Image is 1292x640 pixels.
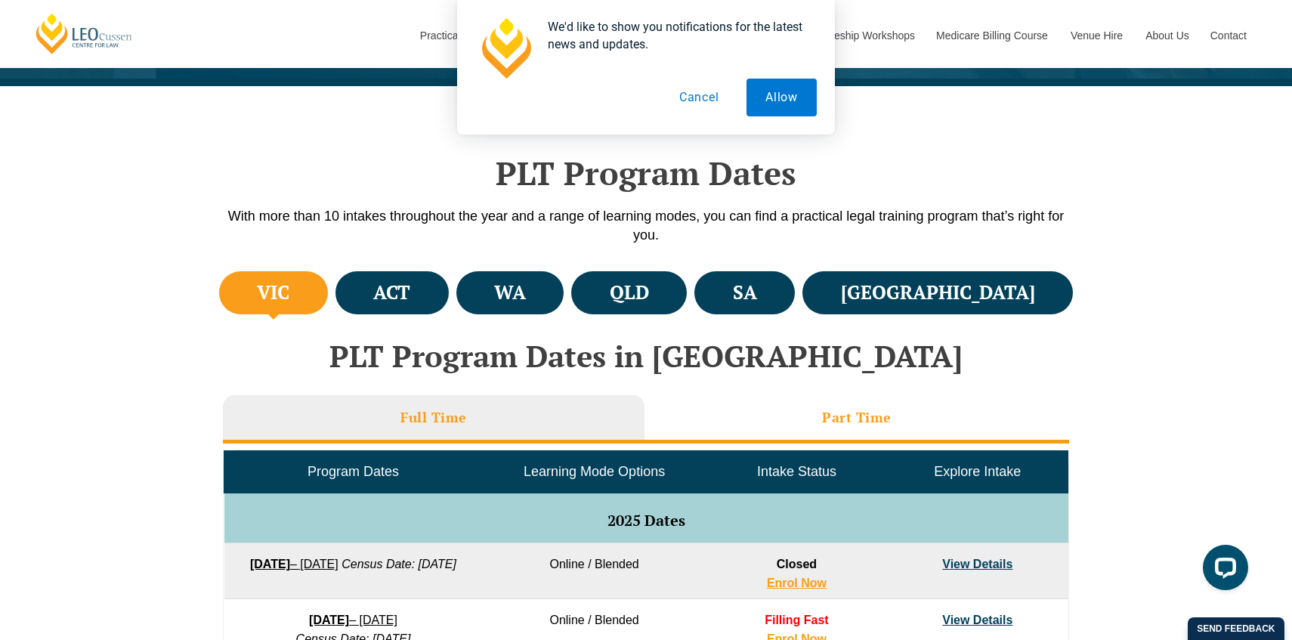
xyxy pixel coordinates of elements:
h4: [GEOGRAPHIC_DATA] [841,280,1035,305]
h3: Part Time [822,409,892,426]
h3: Full Time [400,409,467,426]
strong: [DATE] [250,558,290,570]
a: View Details [942,614,1012,626]
button: Allow [746,79,817,116]
p: With more than 10 intakes throughout the year and a range of learning modes, you can find a pract... [215,207,1077,245]
em: Census Date: [DATE] [342,558,456,570]
h2: PLT Program Dates in [GEOGRAPHIC_DATA] [215,339,1077,373]
strong: [DATE] [309,614,349,626]
h4: SA [733,280,757,305]
a: [DATE]– [DATE] [309,614,397,626]
h4: VIC [257,280,289,305]
iframe: LiveChat chat widget [1191,539,1254,602]
h4: WA [494,280,526,305]
span: Program Dates [308,464,399,479]
h4: QLD [610,280,649,305]
span: Learning Mode Options [524,464,665,479]
button: Cancel [660,79,738,116]
a: [DATE]– [DATE] [250,558,338,570]
span: Explore Intake [934,464,1021,479]
a: Enrol Now [767,577,827,589]
span: 2025 Dates [607,510,685,530]
img: notification icon [475,18,536,79]
a: View Details [942,558,1012,570]
span: Intake Status [757,464,836,479]
h2: PLT Program Dates [215,154,1077,192]
div: We'd like to show you notifications for the latest news and updates. [536,18,817,53]
td: Online / Blended [482,543,706,599]
span: Filling Fast [765,614,828,626]
h4: ACT [373,280,410,305]
span: Closed [777,558,817,570]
